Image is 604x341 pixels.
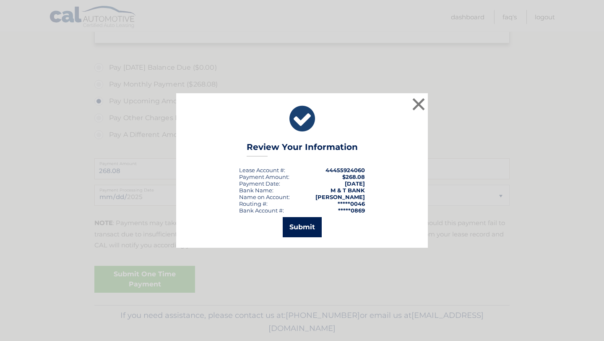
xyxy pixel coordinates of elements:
div: Bank Account #: [239,207,284,214]
div: Payment Amount: [239,173,289,180]
div: Name on Account: [239,194,290,200]
button: × [410,96,427,113]
strong: M & T BANK [331,187,365,194]
div: Routing #: [239,200,268,207]
strong: [PERSON_NAME] [315,194,365,200]
button: Submit [283,217,322,237]
span: $268.08 [342,173,365,180]
strong: 44455924060 [325,167,365,173]
h3: Review Your Information [247,142,358,157]
span: [DATE] [345,180,365,187]
div: : [239,180,280,187]
span: Payment Date [239,180,279,187]
div: Bank Name: [239,187,273,194]
div: Lease Account #: [239,167,285,173]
